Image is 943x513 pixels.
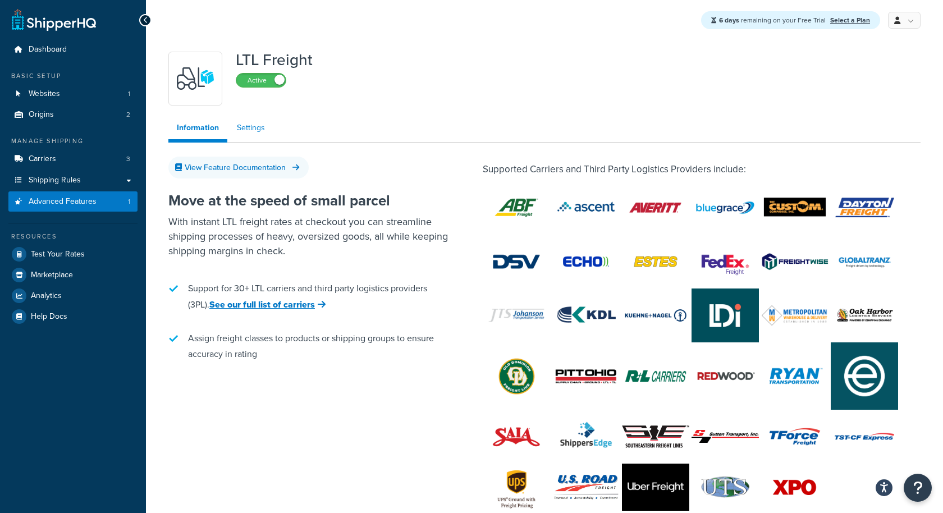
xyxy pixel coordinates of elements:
a: Help Docs [8,306,138,327]
img: TForce Freight [761,410,828,464]
span: Help Docs [31,312,67,322]
img: JTS Freight [483,288,550,342]
a: Origins2 [8,104,138,125]
span: Carriers [29,154,56,164]
a: Websites1 [8,84,138,104]
img: Dayton Freight™ [831,184,898,231]
span: Origins [29,110,54,120]
span: Websites [29,89,60,99]
div: Basic Setup [8,71,138,81]
img: UTS [692,474,759,500]
span: 2 [126,110,130,120]
img: DSV Freight [483,238,550,285]
strong: 6 days [719,15,739,25]
img: ShippersEdge Freight [552,410,620,464]
a: Dashboard [8,39,138,60]
a: View Feature Documentation [168,157,309,178]
img: Sutton Transport Inc. [692,430,759,442]
img: SAIA [483,410,550,464]
p: With instant LTL freight rates at checkout you can streamline shipping processes of heavy, oversi... [168,214,449,258]
img: GlobalTranz Freight [831,235,898,288]
label: Active [236,74,286,87]
a: Analytics [8,286,138,306]
li: Origins [8,104,138,125]
img: Southeastern Freight Lines [622,425,689,448]
a: Advanced Features1 [8,191,138,212]
a: Settings [228,117,273,139]
span: Marketplace [31,271,73,280]
li: Support for 30+ LTL carriers and third party logistics providers (3PL). [168,275,449,318]
h2: Move at the speed of small parcel [168,193,449,209]
img: ABF Freight™ [483,184,550,231]
img: Custom Co Freight [761,184,828,231]
a: See our full list of carriers [209,298,326,311]
img: Ryan Transportation Freight [761,349,828,403]
li: Assign freight classes to products or shipping groups to ensure accuracy in rating [168,325,449,368]
img: BlueGrace Freight [692,181,759,235]
span: Analytics [31,291,62,301]
img: Oak Harbor Freight [831,288,898,342]
div: Resources [8,232,138,241]
span: Shipping Rules [29,176,81,185]
img: Old Dominion® [483,352,550,400]
img: FedEx Freight® [692,238,759,285]
img: Freightwise [761,253,828,271]
img: Kuehne+Nagel LTL+ [622,292,689,339]
span: Advanced Features [29,197,97,207]
div: Manage Shipping [8,136,138,146]
a: Select a Plan [830,15,870,25]
span: Test Your Rates [31,250,85,259]
img: Echo® Global Logistics [552,238,620,285]
h1: LTL Freight [236,52,313,68]
img: Evans Transportation [831,342,898,410]
span: 3 [126,154,130,164]
a: Carriers3 [8,149,138,170]
img: Ship LDI Freight [692,288,759,342]
img: Metropolitan Warehouse & Delivery [761,305,828,326]
img: R+L® [622,352,689,400]
img: XPO Logistics® [761,464,828,511]
span: remaining on your Free Trial [719,15,827,25]
li: Websites [8,84,138,104]
img: Pitt Ohio [552,352,620,400]
img: y79ZsPf0fXUFUhFXDzUgf+ktZg5F2+ohG75+v3d2s1D9TjoU8PiyCIluIjV41seZevKCRuEjTPPOKHJsQcmKCXGdfprl3L4q7... [176,59,215,98]
span: Dashboard [29,45,67,54]
img: US Road [552,474,620,501]
img: Ascent Freight [552,184,620,231]
img: Averitt Freight [622,184,689,231]
img: TST-CF Express Freight™ [831,410,898,464]
h5: Supported Carriers and Third Party Logistics Providers include: [483,164,921,175]
a: Marketplace [8,265,138,285]
li: Carriers [8,149,138,170]
span: 1 [128,197,130,207]
a: Shipping Rules [8,170,138,191]
button: Open Resource Center [904,474,932,502]
img: Estes® [622,238,689,285]
img: Uber Freight (Transplace) [622,464,689,511]
img: UPS® Ground with Freight Pricing [483,464,550,511]
a: Information [168,117,227,143]
span: 1 [128,89,130,99]
a: Test Your Rates [8,244,138,264]
img: KDL [552,292,620,339]
li: Advanced Features [8,191,138,212]
img: Redwood Logistics [692,352,759,400]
